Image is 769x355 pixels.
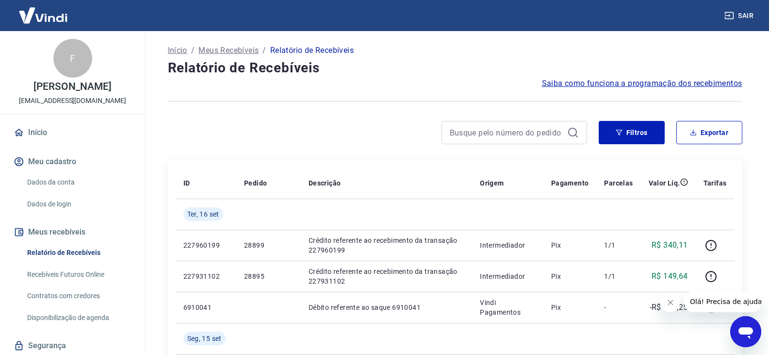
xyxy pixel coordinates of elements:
p: - [604,303,633,312]
p: R$ 149,64 [652,270,688,282]
p: 227931102 [183,271,229,281]
p: 1/1 [604,240,633,250]
span: Seg, 15 set [187,334,222,343]
iframe: Botão para abrir a janela de mensagens [730,316,761,347]
p: 28895 [244,271,293,281]
a: Recebíveis Futuros Online [23,265,133,285]
p: ID [183,178,190,188]
p: Relatório de Recebíveis [270,45,354,56]
a: Contratos com credores [23,286,133,306]
a: Dados de login [23,194,133,214]
button: Sair [722,7,757,25]
div: F [53,39,92,78]
p: Intermediador [480,240,536,250]
p: Pedido [244,178,267,188]
p: [EMAIL_ADDRESS][DOMAIN_NAME] [19,96,126,106]
p: Intermediador [480,271,536,281]
p: Vindi Pagamentos [480,298,536,317]
p: / [262,45,266,56]
p: Pix [551,240,589,250]
p: R$ 340,11 [652,239,688,251]
a: Meus Recebíveis [198,45,259,56]
p: / [191,45,195,56]
button: Exportar [676,121,742,144]
p: Pix [551,303,589,312]
iframe: Fechar mensagem [661,293,680,312]
p: -R$ 431,25 [650,302,688,313]
a: Dados da conta [23,172,133,192]
p: 227960199 [183,240,229,250]
p: 1/1 [604,271,633,281]
p: Débito referente ao saque 6910041 [309,303,465,312]
p: Origem [480,178,504,188]
p: Parcelas [604,178,633,188]
p: Crédito referente ao recebimento da transação 227960199 [309,236,465,255]
a: Relatório de Recebíveis [23,243,133,263]
button: Meus recebíveis [12,221,133,243]
a: Início [12,122,133,143]
h4: Relatório de Recebíveis [168,58,742,78]
iframe: Mensagem da empresa [684,291,761,312]
p: [PERSON_NAME] [33,82,111,92]
img: Vindi [12,0,75,30]
a: Saiba como funciona a programação dos recebimentos [542,78,742,89]
span: Olá! Precisa de ajuda? [6,7,82,15]
input: Busque pelo número do pedido [450,125,563,140]
span: Ter, 16 set [187,209,219,219]
button: Meu cadastro [12,151,133,172]
p: Descrição [309,178,341,188]
p: Valor Líq. [649,178,680,188]
p: Pix [551,271,589,281]
p: 6910041 [183,303,229,312]
a: Disponibilização de agenda [23,308,133,328]
a: Início [168,45,187,56]
p: 28899 [244,240,293,250]
p: Pagamento [551,178,589,188]
p: Tarifas [704,178,727,188]
p: Crédito referente ao recebimento da transação 227931102 [309,267,465,286]
button: Filtros [599,121,665,144]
